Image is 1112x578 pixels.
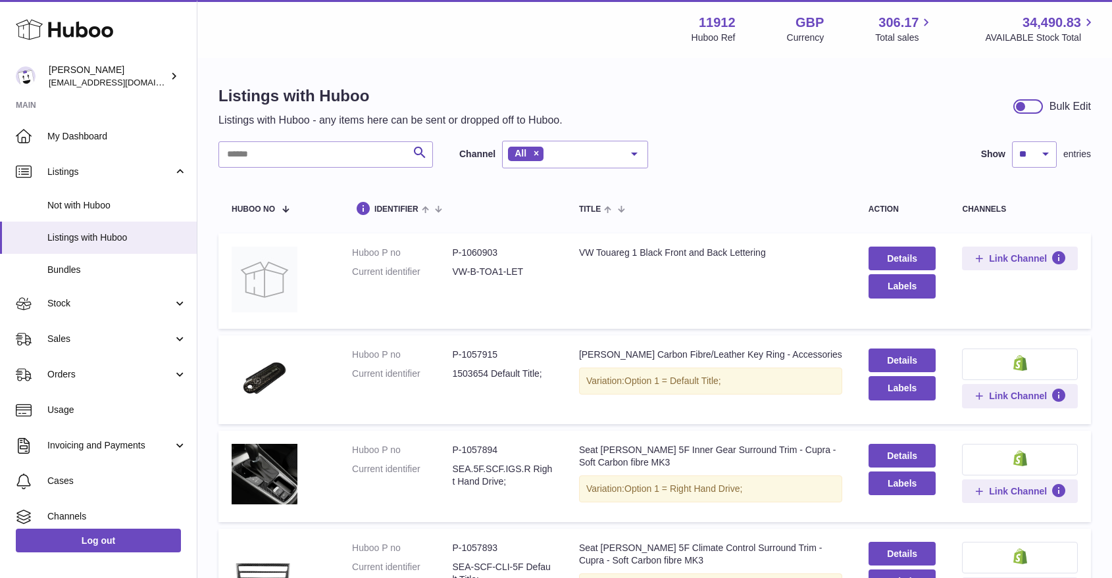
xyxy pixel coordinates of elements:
[452,444,552,456] dd: P-1057894
[352,463,452,488] dt: Current identifier
[1049,99,1091,114] div: Bulk Edit
[47,130,187,143] span: My Dashboard
[579,542,842,567] div: Seat [PERSON_NAME] 5F Climate Control Surround Trim - Cupra - Soft Carbon fibre MK3
[579,205,601,214] span: title
[869,376,936,400] button: Labels
[16,529,181,552] a: Log out
[352,247,452,259] dt: Huboo P no
[985,14,1096,44] a: 34,490.83 AVAILABLE Stock Total
[374,205,418,214] span: identifier
[869,274,936,298] button: Labels
[218,113,563,128] p: Listings with Huboo - any items here can be sent or dropped off to Huboo.
[989,253,1047,264] span: Link Channel
[47,264,187,276] span: Bundles
[452,368,552,380] dd: 1503654 Default Title;
[1023,14,1081,32] span: 34,490.83
[47,199,187,212] span: Not with Huboo
[875,14,934,44] a: 306.17 Total sales
[869,205,936,214] div: action
[47,475,187,487] span: Cases
[962,247,1078,270] button: Link Channel
[869,444,936,468] a: Details
[352,349,452,361] dt: Huboo P no
[47,297,173,310] span: Stock
[989,390,1047,402] span: Link Channel
[985,32,1096,44] span: AVAILABLE Stock Total
[232,349,297,408] img: Mercedes Black Carbon Fibre/Leather Key Ring - Accessories
[981,148,1005,160] label: Show
[624,375,721,386] span: Option 1 = Default Title;
[16,66,36,86] img: info@carbonmyride.com
[624,483,742,494] span: Option 1 = Right Hand Drive;
[962,205,1078,214] div: channels
[579,475,842,502] div: Variation:
[787,32,824,44] div: Currency
[49,77,193,87] span: [EMAIL_ADDRESS][DOMAIN_NAME]
[49,64,167,89] div: [PERSON_NAME]
[232,444,297,504] img: Seat Leon 5F Inner Gear Surround Trim - Cupra - Soft Carbon fibre MK3
[692,32,736,44] div: Huboo Ref
[47,510,187,523] span: Channels
[962,479,1078,503] button: Link Channel
[962,384,1078,408] button: Link Channel
[452,247,552,259] dd: P-1060903
[515,148,526,158] span: All
[47,368,173,381] span: Orders
[875,32,934,44] span: Total sales
[452,463,552,488] dd: SEA.5F.SCF.IGS.R Right Hand Drive;
[47,333,173,345] span: Sales
[869,542,936,566] a: Details
[47,404,187,416] span: Usage
[579,247,842,259] div: VW Touareg 1 Black Front and Back Lettering
[232,205,275,214] span: Huboo no
[352,266,452,278] dt: Current identifier
[47,231,187,244] span: Listings with Huboo
[878,14,919,32] span: 306.17
[47,439,173,452] span: Invoicing and Payments
[452,266,552,278] dd: VW-B-TOA1-LET
[1013,548,1027,564] img: shopify-small.png
[232,247,297,312] img: VW Touareg 1 Black Front and Back Lettering
[352,542,452,554] dt: Huboo P no
[218,85,563,107] h1: Listings with Huboo
[452,349,552,361] dd: P-1057915
[796,14,824,32] strong: GBP
[579,368,842,395] div: Variation:
[869,247,936,270] a: Details
[699,14,736,32] strong: 11912
[869,349,936,372] a: Details
[352,368,452,380] dt: Current identifier
[869,471,936,495] button: Labels
[989,485,1047,497] span: Link Channel
[579,349,842,361] div: [PERSON_NAME] Carbon Fibre/Leather Key Ring - Accessories
[47,166,173,178] span: Listings
[452,542,552,554] dd: P-1057893
[1013,450,1027,466] img: shopify-small.png
[579,444,842,469] div: Seat [PERSON_NAME] 5F Inner Gear Surround Trim - Cupra - Soft Carbon fibre MK3
[352,444,452,456] dt: Huboo P no
[1063,148,1091,160] span: entries
[1013,355,1027,371] img: shopify-small.png
[459,148,495,160] label: Channel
